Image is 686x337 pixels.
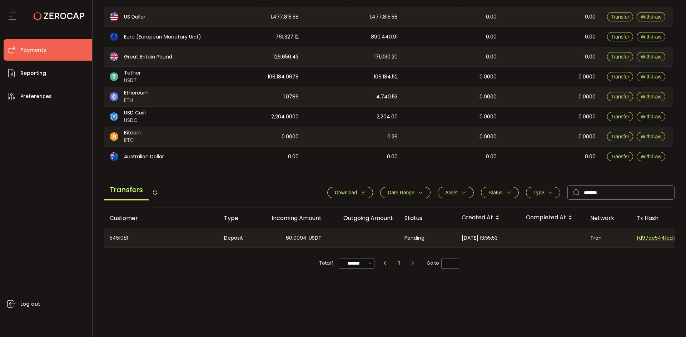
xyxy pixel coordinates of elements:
[110,72,118,81] img: usdt_portfolio.svg
[286,234,307,242] span: 60.0094
[110,92,118,101] img: eth_portfolio.svg
[481,187,519,198] button: Status
[611,74,630,80] span: Transfer
[479,133,497,141] span: 0.0000
[585,53,596,61] span: 0.00
[270,13,299,21] span: 1,477,815.58
[637,52,665,61] button: Withdraw
[585,228,631,247] div: Tron
[275,33,299,41] span: 761,327.12
[578,133,596,141] span: 0.0000
[486,153,497,161] span: 0.00
[388,190,414,195] span: Date Range
[526,187,560,198] button: Type
[124,89,149,97] span: Ethereum
[20,45,46,55] span: Payments
[20,91,52,102] span: Preferences
[650,303,686,337] iframe: Chat Widget
[124,77,141,84] span: USDT
[387,153,398,161] span: 0.00
[271,113,299,121] span: 2,204.0000
[218,214,256,222] div: Type
[479,93,497,101] span: 0.0000
[607,52,633,61] button: Transfer
[456,212,520,224] div: Created At
[124,109,146,117] span: USD Coin
[585,13,596,21] span: 0.00
[486,53,497,61] span: 0.00
[641,94,661,99] span: Withdraw
[611,154,630,159] span: Transfer
[104,228,218,247] div: 5451081
[578,113,596,121] span: 0.0000
[611,114,630,119] span: Transfer
[520,212,585,224] div: Completed At
[585,33,596,41] span: 0.00
[641,14,661,20] span: Withdraw
[393,258,406,268] li: 1
[427,258,459,268] span: Go to
[486,13,497,21] span: 0.00
[479,113,497,121] span: 0.0000
[641,114,661,119] span: Withdraw
[387,133,398,141] span: 0.26
[607,32,633,41] button: Transfer
[641,34,661,40] span: Withdraw
[124,129,141,137] span: Bitcoin
[376,93,398,101] span: 4,740.53
[104,214,218,222] div: Customer
[585,214,631,222] div: Network
[607,72,633,81] button: Transfer
[327,187,373,198] button: Download
[607,112,633,121] button: Transfer
[611,134,630,139] span: Transfer
[637,72,665,81] button: Withdraw
[110,132,118,141] img: btc_portfolio.svg
[104,180,149,200] span: Transfers
[462,234,498,242] span: [DATE] 13:55:53
[578,73,596,81] span: 0.0000
[124,13,145,21] span: US Dollar
[607,132,633,141] button: Transfer
[256,214,327,222] div: Incoming Amount
[611,14,630,20] span: Transfer
[641,54,661,60] span: Withdraw
[399,214,456,222] div: Status
[282,133,299,141] span: 0.0000
[110,112,118,121] img: usdc_portfolio.svg
[637,152,665,161] button: Withdraw
[124,97,149,104] span: ETH
[533,190,544,195] span: Type
[585,153,596,161] span: 0.00
[438,187,474,198] button: Asset
[309,234,322,242] span: USDT
[637,112,665,121] button: Withdraw
[110,152,118,161] img: aud_portfolio.svg
[637,132,665,141] button: Withdraw
[479,73,497,81] span: 0.0000
[445,190,458,195] span: Asset
[641,134,661,139] span: Withdraw
[607,92,633,101] button: Transfer
[369,13,398,21] span: 1,477,815.58
[124,153,164,160] span: Australian Dollar
[335,190,357,195] span: Download
[380,187,431,198] button: Date Range
[288,153,299,161] span: 0.00
[124,137,141,144] span: BTC
[611,94,630,99] span: Transfer
[124,33,201,41] span: Euro (European Monetary Unit)
[371,33,398,41] span: 890,440.91
[273,53,299,61] span: 126,656.43
[578,93,596,101] span: 0.0000
[374,53,398,61] span: 171,030.20
[641,154,661,159] span: Withdraw
[124,69,141,77] span: Tether
[641,74,661,80] span: Withdraw
[218,228,256,247] div: Deposit
[20,68,46,78] span: Reporting
[611,54,630,60] span: Transfer
[110,12,118,21] img: usd_portfolio.svg
[124,53,172,61] span: Great Britain Pound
